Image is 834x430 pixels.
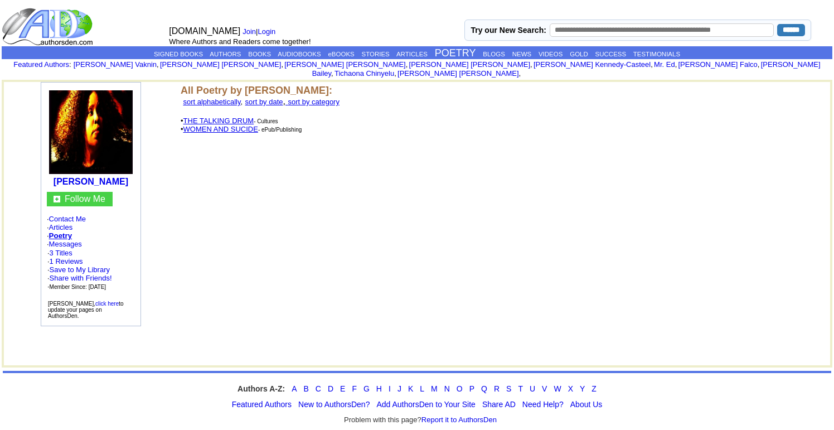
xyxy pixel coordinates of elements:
[159,62,160,68] font: i
[316,384,321,393] a: C
[591,384,597,393] a: Z
[362,51,390,57] a: STORIES
[49,223,73,231] a: Articles
[530,384,535,393] a: U
[50,257,83,265] a: 1 Reviews
[633,51,680,57] a: TESTIMONIALS
[654,60,675,69] a: Mr. Ed
[397,384,401,393] a: J
[95,301,119,307] a: click here
[285,96,340,106] a: sort by category
[50,265,110,274] a: Save to My Library
[49,231,72,240] a: Poetry
[183,98,240,106] a: sort alphabetically
[344,415,497,424] font: Problem with this page?
[457,384,463,393] a: O
[258,27,275,36] a: Login
[352,384,357,393] a: F
[160,60,281,69] a: [PERSON_NAME] [PERSON_NAME]
[340,384,345,393] a: E
[232,400,292,409] a: Featured Authors
[169,37,311,46] font: Where Authors and Readers come together!
[328,51,354,57] a: eBOOKS
[278,51,321,57] a: AUDIOBOOKS
[47,240,82,248] font: ·
[397,69,518,78] a: [PERSON_NAME] [PERSON_NAME]
[183,125,258,133] a: WOMEN AND SUCIDE
[396,51,428,57] a: ARTICLES
[534,60,651,69] a: [PERSON_NAME] Kennedy-Casteel
[13,60,71,69] font: :
[181,125,258,133] font: •
[512,51,532,57] a: NEWS
[409,60,530,69] a: [PERSON_NAME] [PERSON_NAME]
[518,384,523,393] a: T
[237,384,285,393] strong: Authors A-Z:
[183,98,243,106] font: ,
[653,62,654,68] font: i
[328,384,333,393] a: D
[50,274,112,282] a: Share with Friends!
[482,400,516,409] a: Share AD
[568,384,573,393] a: X
[248,51,271,57] a: BOOKS
[469,384,474,393] a: P
[47,215,135,291] font: · · ·
[389,384,391,393] a: I
[435,47,476,59] a: POETRY
[580,384,585,393] a: Y
[431,384,438,393] a: M
[376,384,382,393] a: H
[13,60,69,69] a: Featured Authors
[49,90,133,174] img: 23377.JPG
[471,26,546,35] label: Try our New Search:
[420,384,424,393] a: L
[521,71,522,77] font: i
[243,27,256,36] a: Join
[181,85,332,96] font: All Poetry by [PERSON_NAME]:
[54,196,60,202] img: gc.jpg
[678,60,758,69] a: [PERSON_NAME] Falco
[396,71,397,77] font: i
[258,127,302,133] font: - ePub/Publishing
[483,51,505,57] a: BLOGS
[494,384,500,393] a: R
[554,384,561,393] a: W
[334,69,394,78] a: Tichaona Chinyelu
[47,249,112,291] font: · ·
[542,384,547,393] a: V
[243,27,279,36] font: |
[421,415,497,424] a: Report it to AuthorsDen
[181,96,340,106] font: ,
[759,62,760,68] font: i
[506,384,511,393] a: S
[532,62,534,68] font: i
[50,249,72,257] a: 3 Titles
[154,51,203,57] a: SIGNED BOOKS
[312,60,821,78] a: [PERSON_NAME] Bailey
[376,400,475,409] a: Add AuthorsDen to Your Site
[50,284,106,290] font: Member Since: [DATE]
[292,384,297,393] a: A
[539,51,563,57] a: VIDEOS
[74,60,157,69] a: [PERSON_NAME] Vaknin
[444,384,450,393] a: N
[481,384,487,393] a: Q
[363,384,370,393] a: G
[183,117,254,125] a: THE TALKING DRUM
[303,384,308,393] a: B
[65,194,105,204] a: Follow Me
[522,400,564,409] a: Need Help?
[245,96,283,106] a: sort by date
[284,60,405,69] a: [PERSON_NAME] [PERSON_NAME]
[74,60,821,78] font: , , , , , , , , , ,
[48,301,124,319] font: [PERSON_NAME], to update your pages on AuthorsDen.
[570,51,588,57] a: GOLD
[2,7,95,46] img: logo_ad.gif
[54,177,128,186] a: [PERSON_NAME]
[408,62,409,68] font: i
[333,71,334,77] font: i
[245,98,283,106] font: sort by date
